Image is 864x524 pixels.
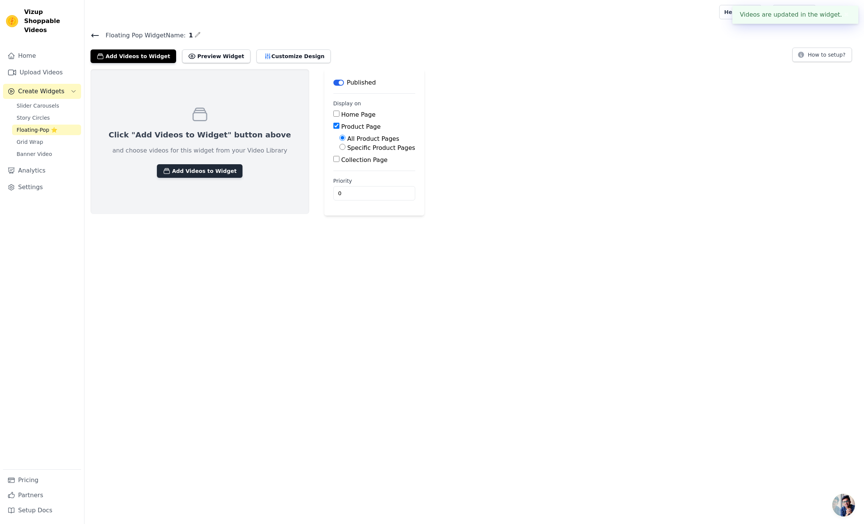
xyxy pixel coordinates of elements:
label: Priority [333,177,415,185]
button: How to setup? [792,48,852,62]
a: Book Demo [772,5,816,19]
p: Inspire [834,5,858,19]
span: 1 [186,31,193,40]
a: How to setup? [792,53,852,60]
label: Product Page [341,123,381,130]
span: Grid Wrap [17,138,43,146]
span: Vizup Shoppable Videos [24,8,78,35]
button: Add Videos to Widget [91,49,176,63]
a: Help Setup [719,5,762,19]
div: Videos are updated in the widget. [732,6,858,24]
p: and choose videos for this widget from your Video Library [112,146,287,155]
p: Click "Add Videos to Widget" button above [109,129,291,140]
label: Collection Page [341,156,388,163]
button: Customize Design [256,49,331,63]
span: Story Circles [17,114,50,122]
a: Story Circles [12,113,81,123]
a: Setup Docs [3,503,81,518]
span: Banner Video [17,150,52,158]
img: Vizup [6,15,18,27]
span: Create Widgets [18,87,64,96]
span: Floating-Pop ⭐ [17,126,57,134]
a: Partners [3,488,81,503]
button: Preview Widget [182,49,250,63]
a: Upload Videos [3,65,81,80]
div: Ouvrir le chat [832,494,855,516]
a: Pricing [3,473,81,488]
a: Home [3,48,81,63]
a: Grid Wrap [12,137,81,147]
a: Floating-Pop ⭐ [12,125,81,135]
div: Edit Name [195,30,201,40]
button: I Inspire [822,5,858,19]
label: Home Page [341,111,376,118]
span: Slider Carousels [17,102,59,109]
button: Create Widgets [3,84,81,99]
a: Analytics [3,163,81,178]
label: Specific Product Pages [347,144,415,151]
a: Slider Carousels [12,100,81,111]
span: Floating Pop Widget Name: [100,31,186,40]
label: All Product Pages [347,135,399,142]
legend: Display on [333,100,361,107]
p: Published [347,78,376,87]
a: Banner Video [12,149,81,159]
button: Add Videos to Widget [157,164,242,178]
button: Close [842,10,851,19]
a: Settings [3,180,81,195]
